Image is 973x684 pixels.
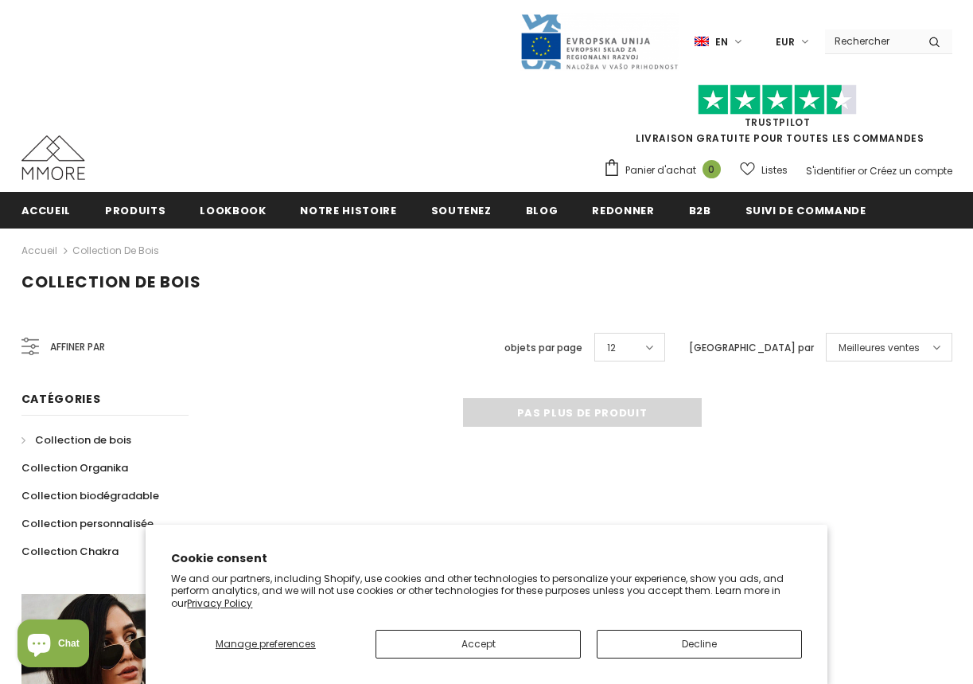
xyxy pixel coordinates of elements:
[520,13,679,71] img: Javni Razpis
[72,244,159,257] a: Collection de bois
[105,203,165,218] span: Produits
[21,537,119,565] a: Collection Chakra
[187,596,252,610] a: Privacy Policy
[806,164,855,178] a: S'identifier
[603,92,952,145] span: LIVRAISON GRATUITE POUR TOUTES LES COMMANDES
[13,620,94,671] inbox-online-store-chat: Shopify online store chat
[300,203,396,218] span: Notre histoire
[776,34,795,50] span: EUR
[689,203,711,218] span: B2B
[21,488,159,503] span: Collection biodégradable
[21,544,119,559] span: Collection Chakra
[431,203,492,218] span: soutenez
[603,158,729,182] a: Panier d'achat 0
[745,203,866,218] span: Suivi de commande
[745,115,811,129] a: TrustPilot
[597,630,802,659] button: Decline
[745,192,866,228] a: Suivi de commande
[21,203,72,218] span: Accueil
[870,164,952,178] a: Créez un compte
[171,573,801,610] p: We and our partners, including Shopify, use cookies and other technologies to personalize your ex...
[592,192,654,228] a: Redonner
[21,391,101,407] span: Catégories
[607,340,616,356] span: 12
[839,340,920,356] span: Meilleures ventes
[740,156,788,184] a: Listes
[689,340,814,356] label: [GEOGRAPHIC_DATA] par
[200,203,266,218] span: Lookbook
[689,192,711,228] a: B2B
[761,162,788,178] span: Listes
[105,192,165,228] a: Produits
[698,84,857,115] img: Faites confiance aux étoiles pilotes
[50,338,105,356] span: Affiner par
[21,460,128,475] span: Collection Organika
[715,34,728,50] span: en
[21,426,131,454] a: Collection de bois
[21,241,57,260] a: Accueil
[300,192,396,228] a: Notre histoire
[520,34,679,48] a: Javni Razpis
[703,160,721,178] span: 0
[35,432,131,448] span: Collection de bois
[21,135,85,180] img: Cas MMORE
[625,162,696,178] span: Panier d'achat
[526,192,559,228] a: Blog
[504,340,582,356] label: objets par page
[825,29,917,53] input: Search Site
[592,203,654,218] span: Redonner
[695,35,709,49] img: i-lang-1.png
[171,630,360,659] button: Manage preferences
[171,550,801,567] h2: Cookie consent
[21,454,128,482] a: Collection Organika
[21,271,201,293] span: Collection de bois
[21,482,159,510] a: Collection biodégradable
[21,516,154,531] span: Collection personnalisée
[858,164,867,178] span: or
[21,510,154,537] a: Collection personnalisée
[216,637,316,651] span: Manage preferences
[200,192,266,228] a: Lookbook
[431,192,492,228] a: soutenez
[376,630,581,659] button: Accept
[526,203,559,218] span: Blog
[21,192,72,228] a: Accueil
